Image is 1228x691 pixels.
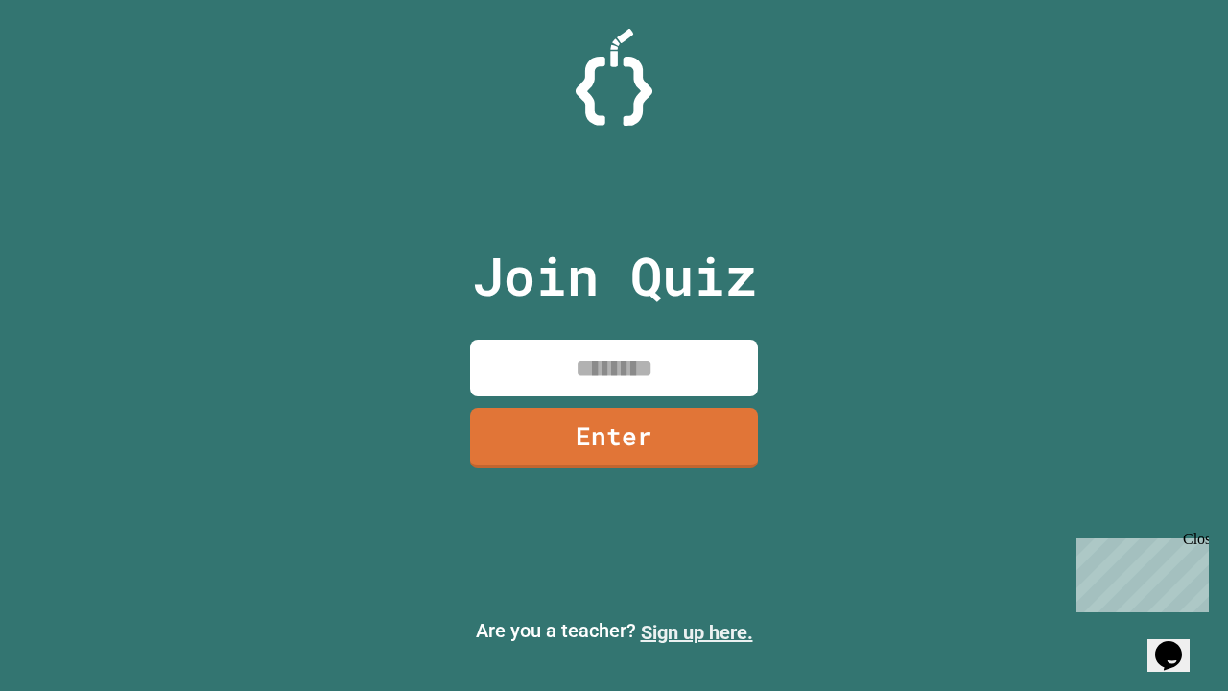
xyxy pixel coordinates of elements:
div: Chat with us now!Close [8,8,132,122]
img: Logo.svg [576,29,652,126]
p: Are you a teacher? [15,616,1213,647]
p: Join Quiz [472,236,757,316]
a: Enter [470,408,758,468]
a: Sign up here. [641,621,753,644]
iframe: chat widget [1069,531,1209,612]
iframe: chat widget [1147,614,1209,672]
